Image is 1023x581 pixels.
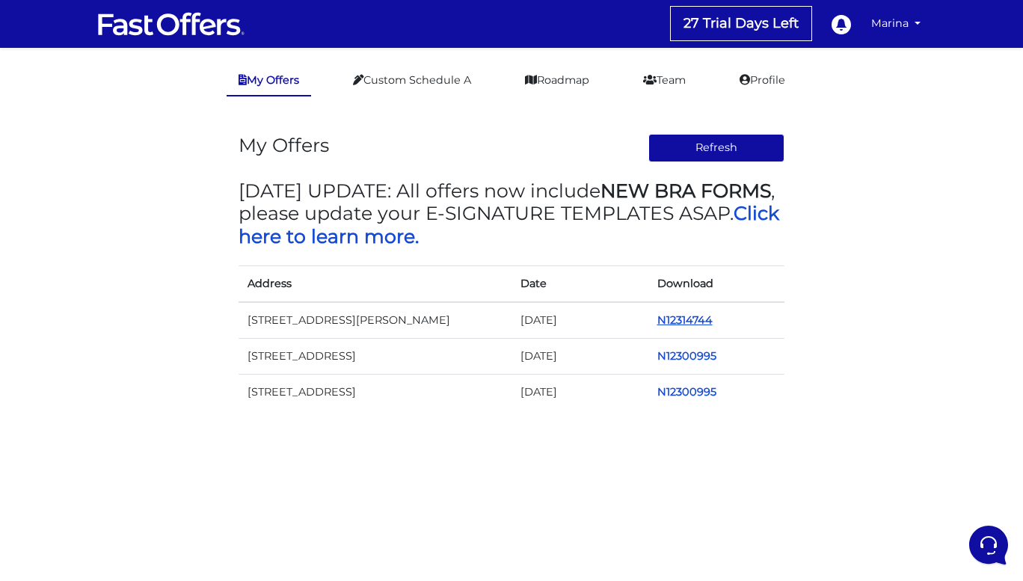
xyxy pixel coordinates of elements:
[186,209,275,221] a: Open Help Center
[648,265,785,302] th: Download
[129,464,171,478] p: Messages
[24,84,121,96] span: Your Conversations
[24,209,102,221] span: Find an Answer
[966,523,1011,568] iframe: Customerly Messenger Launcher
[24,150,275,179] button: Start a Conversation
[48,108,78,138] img: dark
[12,443,104,478] button: Home
[239,134,329,156] h3: My Offers
[512,302,648,339] td: [DATE]
[232,464,251,478] p: Help
[657,349,716,363] a: N12300995
[513,66,601,95] a: Roadmap
[728,66,797,95] a: Profile
[24,108,54,138] img: dark
[657,313,713,327] a: N12314744
[239,179,784,248] h3: [DATE] UPDATE: All offers now include , please update your E-SIGNATURE TEMPLATES ASAP.
[239,265,512,302] th: Address
[671,7,811,40] a: 27 Trial Days Left
[631,66,698,95] a: Team
[12,12,251,60] h2: Hello [PERSON_NAME] 👋
[341,66,483,95] a: Custom Schedule A
[242,84,275,96] a: See all
[227,66,311,96] a: My Offers
[648,134,785,162] button: Refresh
[657,385,716,399] a: N12300995
[239,374,512,410] td: [STREET_ADDRESS]
[512,265,648,302] th: Date
[600,179,771,202] strong: NEW BRA FORMS
[45,464,70,478] p: Home
[195,443,287,478] button: Help
[865,9,927,38] a: Marina
[104,443,196,478] button: Messages
[512,374,648,410] td: [DATE]
[34,242,245,256] input: Search for an Article...
[239,302,512,339] td: [STREET_ADDRESS][PERSON_NAME]
[239,202,779,247] a: Click here to learn more.
[512,338,648,374] td: [DATE]
[239,338,512,374] td: [STREET_ADDRESS]
[108,159,209,170] span: Start a Conversation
